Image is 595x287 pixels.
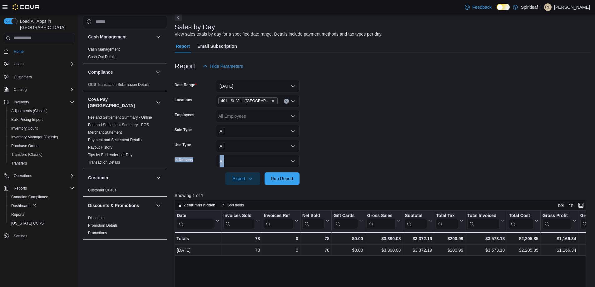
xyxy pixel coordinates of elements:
[175,201,218,209] button: 2 columns hidden
[302,213,324,229] div: Net Sold
[9,220,46,227] a: [US_STATE] CCRS
[155,99,162,106] button: Cova Pay [GEOGRAPHIC_DATA]
[333,235,363,242] div: $0.00
[264,213,293,219] div: Invoices Ref
[83,186,167,196] div: Customer
[1,47,77,56] button: Home
[436,235,463,242] div: $200.99
[14,75,32,80] span: Customers
[216,125,300,137] button: All
[175,82,197,87] label: Date Range
[88,202,139,209] h3: Discounts & Promotions
[405,235,432,242] div: $3,372.19
[9,125,40,132] a: Inventory Count
[175,31,383,37] div: View sales totals by day for a specified date range. Details include payment methods and tax type...
[509,213,533,229] div: Total Cost
[9,220,74,227] span: Washington CCRS
[11,185,29,192] button: Reports
[218,97,278,104] span: 401 - St. Vital (Winnipeg)
[467,246,505,254] div: $3,573.18
[88,216,105,220] a: Discounts
[265,172,300,185] button: Run Report
[436,246,463,254] div: $200.99
[557,201,565,209] button: Keyboard shortcuts
[11,108,47,113] span: Adjustments (Classic)
[155,33,162,41] button: Cash Management
[88,153,132,157] a: Tips by Budtender per Day
[229,172,256,185] span: Export
[11,73,74,81] span: Customers
[9,202,39,210] a: Dashboards
[9,160,29,167] a: Transfers
[405,213,432,229] button: Subtotal
[88,34,127,40] h3: Cash Management
[467,213,500,229] div: Total Invoiced
[497,4,510,10] input: Dark Mode
[1,60,77,68] button: Users
[6,150,77,159] button: Transfers (Classic)
[1,171,77,180] button: Operations
[543,235,576,242] div: $1,166.34
[88,96,153,109] button: Cova Pay [GEOGRAPHIC_DATA]
[88,82,150,87] span: OCS Transaction Submission Details
[11,98,74,106] span: Inventory
[88,54,117,59] span: Cash Out Details
[221,98,270,104] span: 401 - St. Vital ([GEOGRAPHIC_DATA])
[509,235,538,242] div: $2,205.85
[175,23,215,31] h3: Sales by Day
[223,213,260,229] button: Invoices Sold
[9,202,74,210] span: Dashboards
[83,81,167,91] div: Compliance
[509,213,538,229] button: Total Cost
[11,212,24,217] span: Reports
[9,193,74,201] span: Canadian Compliance
[264,235,298,242] div: 0
[1,98,77,106] button: Inventory
[88,188,117,192] a: Customer Queue
[14,62,23,67] span: Users
[436,213,463,229] button: Total Tax
[271,176,293,182] span: Run Report
[9,151,74,158] span: Transfers (Classic)
[88,175,153,181] button: Customer
[14,49,24,54] span: Home
[11,117,43,122] span: Bulk Pricing Import
[271,99,275,103] button: Remove 401 - St. Vital (Winnipeg) from selection in this group
[436,213,458,219] div: Total Tax
[88,130,122,135] span: Merchant Statement
[216,155,300,167] button: All
[6,141,77,150] button: Purchase Orders
[176,235,219,242] div: Totals
[11,161,27,166] span: Transfers
[88,55,117,59] a: Cash Out Details
[264,213,293,229] div: Invoices Ref
[9,133,61,141] a: Inventory Manager (Classic)
[88,34,153,40] button: Cash Management
[88,152,132,157] span: Tips by Budtender per Day
[467,235,505,242] div: $3,573.18
[11,47,74,55] span: Home
[175,127,192,132] label: Sale Type
[9,142,42,150] a: Purchase Orders
[177,213,214,219] div: Date
[11,221,44,226] span: [US_STATE] CCRS
[6,201,77,210] a: Dashboards
[88,145,112,150] span: Payout History
[9,211,74,218] span: Reports
[223,246,260,254] div: 78
[6,210,77,219] button: Reports
[88,215,105,220] span: Discounts
[6,124,77,133] button: Inventory Count
[88,160,120,165] a: Transaction Details
[4,44,74,257] nav: Complex example
[472,4,491,10] span: Feedback
[9,211,27,218] a: Reports
[11,203,36,208] span: Dashboards
[11,185,74,192] span: Reports
[6,133,77,141] button: Inventory Manager (Classic)
[175,142,191,147] label: Use Type
[333,213,358,229] div: Gift Card Sales
[1,184,77,193] button: Reports
[11,86,74,93] span: Catalog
